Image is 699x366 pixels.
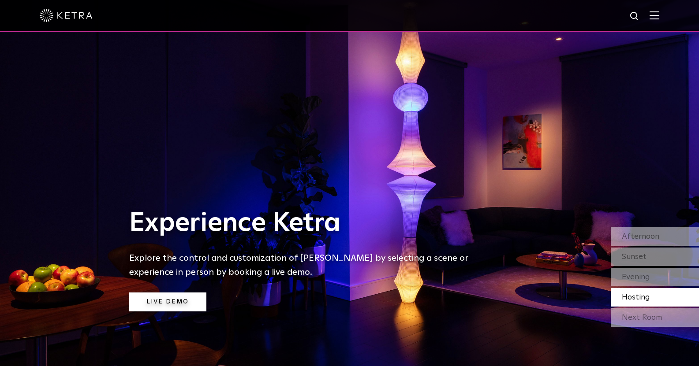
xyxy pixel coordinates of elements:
div: Next Room [611,308,699,327]
a: Live Demo [129,292,206,311]
img: Hamburger%20Nav.svg [650,11,659,19]
span: Sunset [622,253,647,261]
span: Hosting [622,293,650,301]
img: search icon [629,11,640,22]
h1: Experience Ketra [129,209,482,238]
h5: Explore the control and customization of [PERSON_NAME] by selecting a scene or experience in pers... [129,251,482,279]
span: Afternoon [622,233,659,240]
span: Evening [622,273,650,281]
img: ketra-logo-2019-white [40,9,93,22]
